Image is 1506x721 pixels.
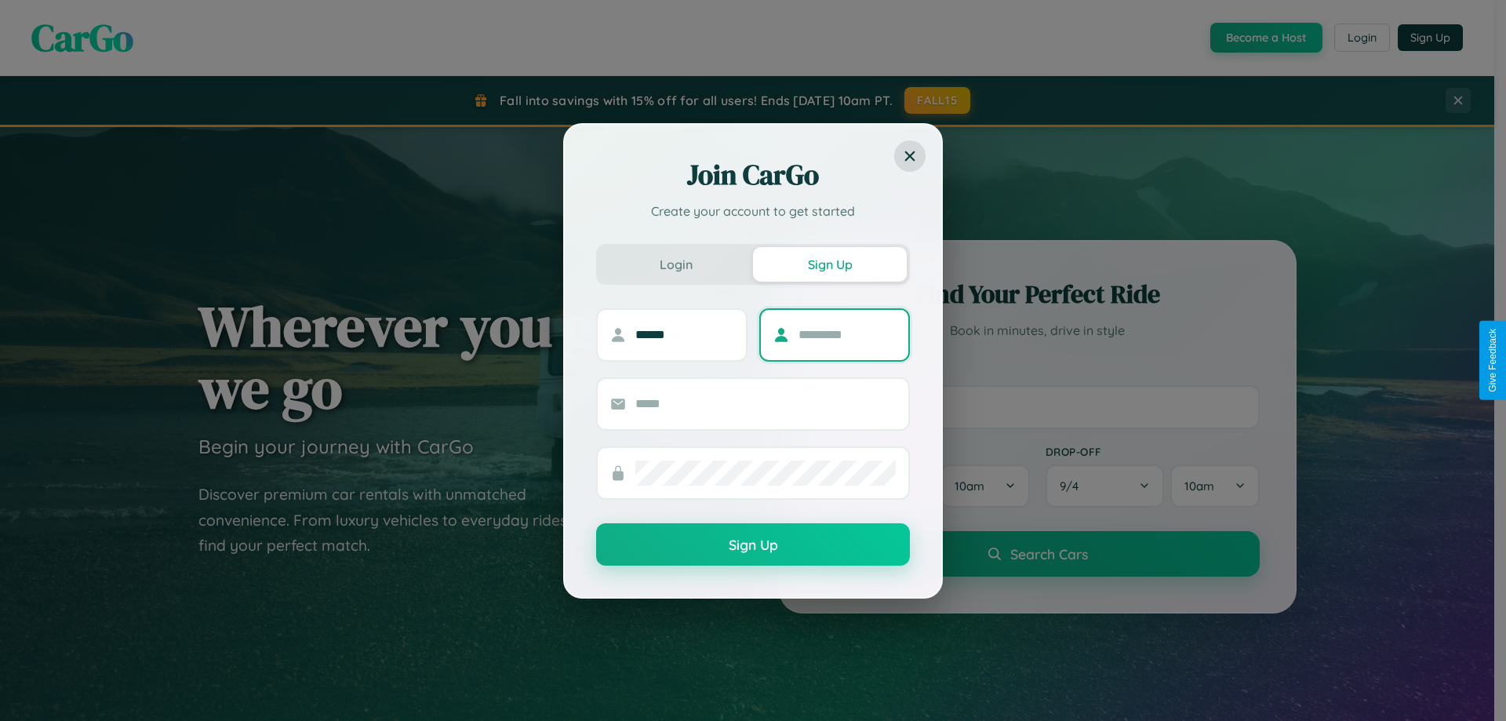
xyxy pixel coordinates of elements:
[753,247,907,282] button: Sign Up
[599,247,753,282] button: Login
[596,156,910,194] h2: Join CarGo
[596,523,910,566] button: Sign Up
[596,202,910,220] p: Create your account to get started
[1487,329,1498,392] div: Give Feedback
